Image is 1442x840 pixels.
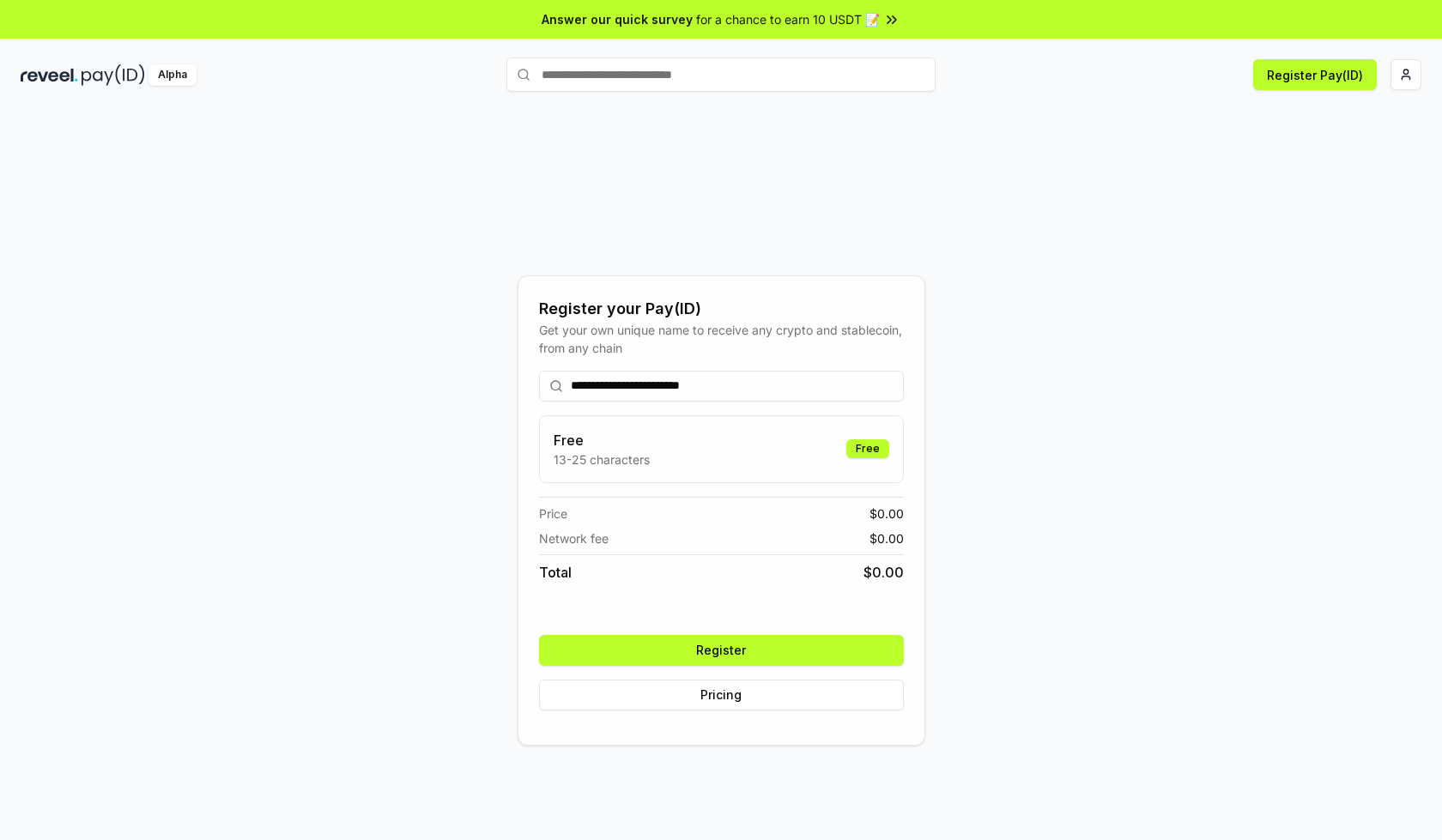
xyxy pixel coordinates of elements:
div: Register your Pay(ID) [539,297,904,321]
p: 13-25 characters [554,450,650,468]
img: reveel_dark [21,64,78,86]
div: Free [846,439,889,458]
span: for a chance to earn 10 USDT 📝 [696,10,880,28]
img: pay_id [82,64,145,86]
button: Pricing [539,680,904,710]
span: Total [539,562,572,583]
div: Alpha [148,64,197,86]
span: $ 0.00 [863,562,904,583]
h3: Free [554,430,650,450]
span: Answer our quick survey [542,10,693,28]
span: Price [539,505,567,523]
span: $ 0.00 [869,529,904,547]
span: $ 0.00 [869,505,904,523]
div: Get your own unique name to receive any crypto and stablecoin, from any chain [539,321,904,357]
button: Register [539,635,904,666]
span: Network fee [539,529,609,547]
button: Register Pay(ID) [1253,59,1377,90]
